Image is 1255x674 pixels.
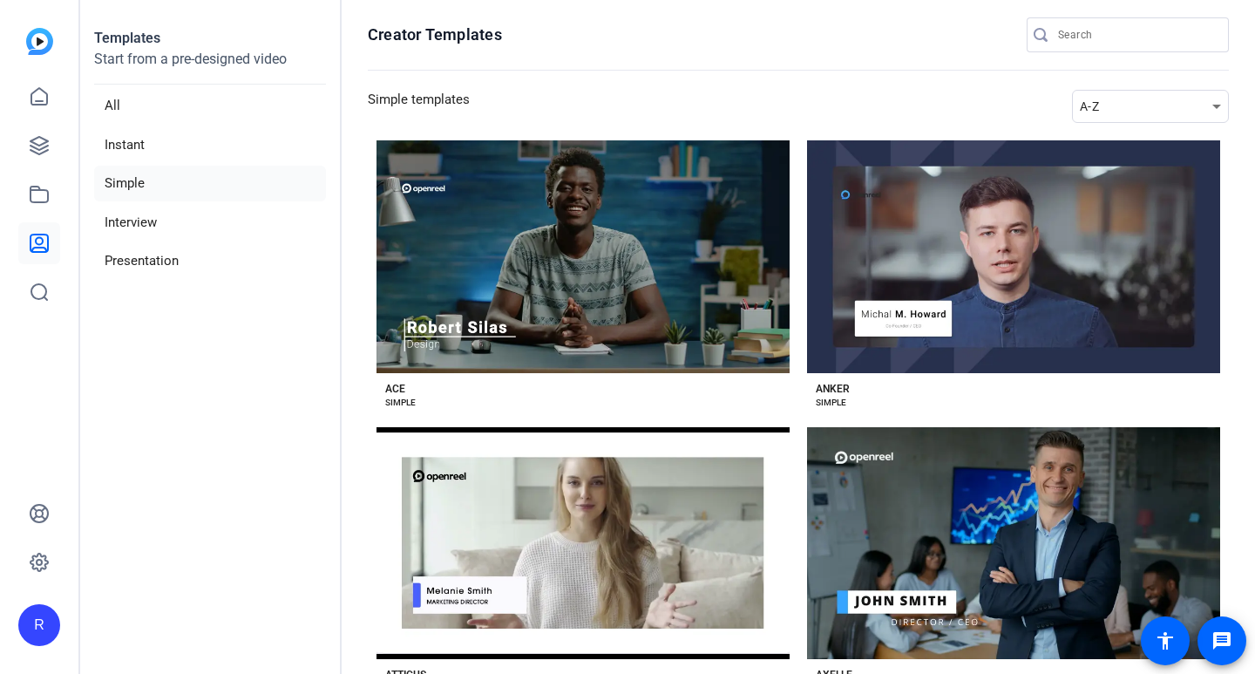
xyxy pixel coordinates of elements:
mat-icon: message [1211,630,1232,651]
strong: Templates [94,30,160,46]
div: SIMPLE [816,396,846,410]
li: Interview [94,205,326,241]
button: Template image [807,427,1220,660]
li: All [94,88,326,124]
span: A-Z [1080,99,1099,113]
button: Template image [807,140,1220,373]
div: R [18,604,60,646]
mat-icon: accessibility [1155,630,1176,651]
div: ACE [385,382,405,396]
h1: Creator Templates [368,24,502,45]
input: Search [1058,24,1215,45]
div: ANKER [816,382,850,396]
li: Simple [94,166,326,201]
img: blue-gradient.svg [26,28,53,55]
li: Presentation [94,243,326,279]
div: SIMPLE [385,396,416,410]
p: Start from a pre-designed video [94,49,326,85]
li: Instant [94,127,326,163]
button: Template image [376,140,790,373]
h3: Simple templates [368,90,470,123]
button: Template image [376,427,790,660]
